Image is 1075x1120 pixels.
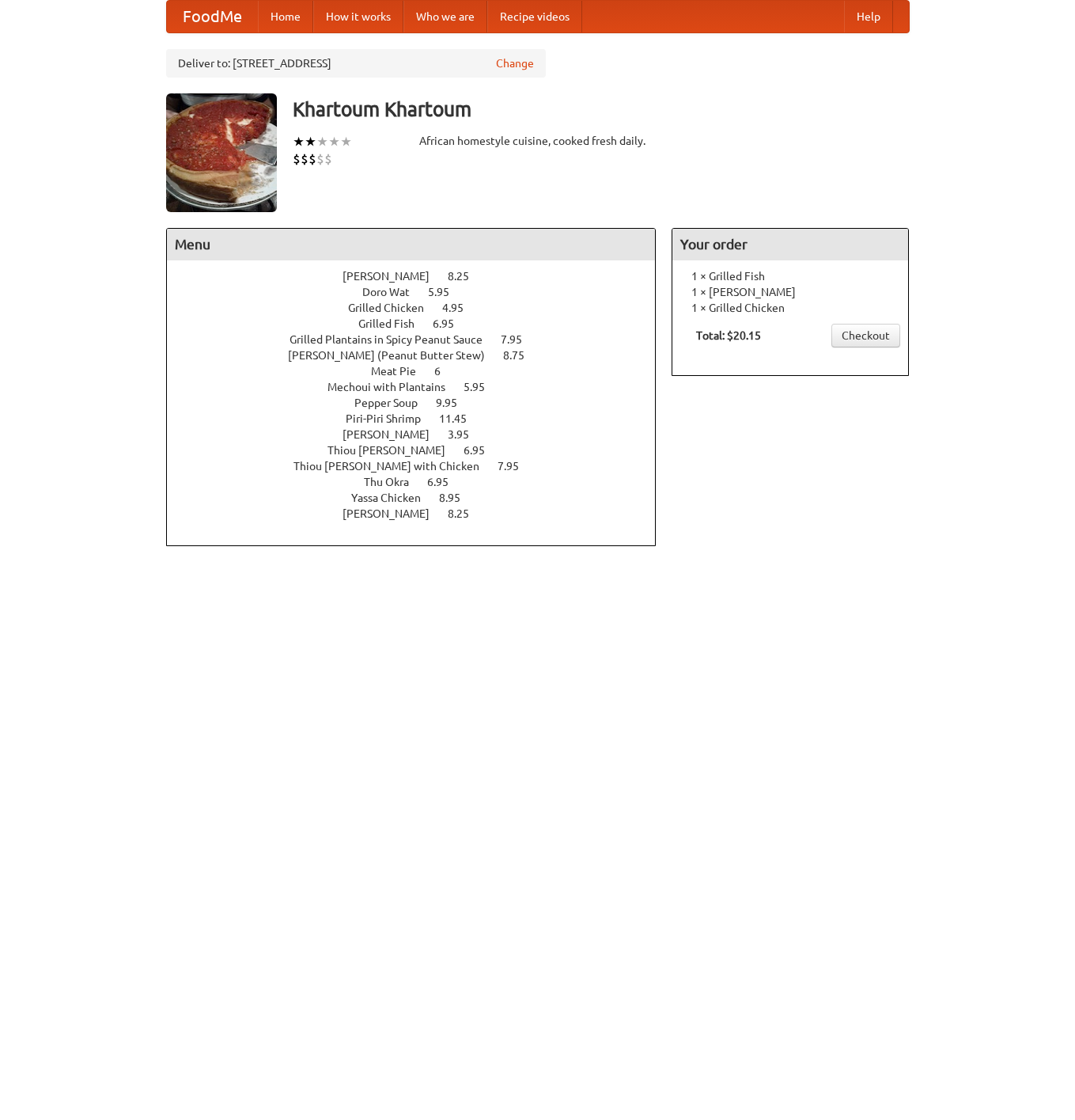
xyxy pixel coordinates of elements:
[503,349,540,362] span: 8.75
[439,412,483,425] span: 11.45
[433,317,470,330] span: 6.95
[346,412,437,425] span: Piri-Piri Shrimp
[348,302,493,314] a: Grilled Chicken 4.95
[448,507,485,520] span: 8.25
[328,133,340,150] li: ★
[351,492,490,504] a: Yassa Chicken 8.95
[351,492,437,504] span: Yassa Chicken
[327,381,514,393] a: Mechoui with Plantains 5.95
[324,150,332,168] li: $
[427,476,464,488] span: 6.95
[313,1,403,32] a: How it works
[464,444,501,457] span: 6.95
[364,476,478,488] a: Thu Okra 6.95
[293,133,305,150] li: ★
[498,460,535,473] span: 7.95
[434,365,456,378] span: 6
[301,150,308,168] li: $
[343,428,498,441] a: [PERSON_NAME] 3.95
[354,397,433,409] span: Pepper Soup
[288,349,501,362] span: [PERSON_NAME] (Peanut Butter Stew)
[327,444,461,457] span: Thiou [PERSON_NAME]
[358,317,430,330] span: Grilled Fish
[343,270,445,283] span: [PERSON_NAME]
[166,49,546,78] div: Deliver to: [STREET_ADDRESS]
[166,93,277,212] img: angular.jpg
[428,286,465,298] span: 5.95
[354,397,486,409] a: Pepper Soup 9.95
[403,1,487,32] a: Who we are
[439,492,476,504] span: 8.95
[442,302,479,314] span: 4.95
[305,133,316,150] li: ★
[696,329,761,342] b: Total: $20.15
[293,460,495,473] span: Thiou [PERSON_NAME] with Chicken
[348,302,440,314] span: Grilled Chicken
[680,300,900,316] li: 1 × Grilled Chicken
[448,428,485,441] span: 3.95
[316,150,324,168] li: $
[293,150,301,168] li: $
[680,284,900,300] li: 1 × [PERSON_NAME]
[371,365,470,378] a: Meat Pie 6
[358,317,483,330] a: Grilled Fish 6.95
[680,268,900,284] li: 1 × Grilled Fish
[672,229,908,260] h4: Your order
[346,412,496,425] a: Piri-Piri Shrimp 11.45
[464,381,501,393] span: 5.95
[288,349,554,362] a: [PERSON_NAME] (Peanut Butter Stew) 8.75
[293,460,548,473] a: Thiou [PERSON_NAME] with Chicken 7.95
[316,133,328,150] li: ★
[340,133,352,150] li: ★
[343,507,445,520] span: [PERSON_NAME]
[308,150,316,168] li: $
[419,133,657,149] div: African homestyle cuisine, cooked fresh daily.
[448,270,485,283] span: 8.25
[343,270,498,283] a: [PERSON_NAME] 8.25
[831,324,900,347] a: Checkout
[496,55,534,71] a: Change
[364,476,425,488] span: Thu Okra
[487,1,582,32] a: Recipe videos
[362,286,479,298] a: Doro Wat 5.95
[343,507,498,520] a: [PERSON_NAME] 8.25
[844,1,893,32] a: Help
[167,1,258,32] a: FoodMe
[258,1,313,32] a: Home
[290,333,498,346] span: Grilled Plantains in Spicy Peanut Sauce
[290,333,551,346] a: Grilled Plantains in Spicy Peanut Sauce 7.95
[362,286,426,298] span: Doro Wat
[371,365,432,378] span: Meat Pie
[327,444,514,457] a: Thiou [PERSON_NAME] 6.95
[343,428,445,441] span: [PERSON_NAME]
[501,333,538,346] span: 7.95
[436,397,473,409] span: 9.95
[293,93,910,125] h3: Khartoum Khartoum
[167,229,656,260] h4: Menu
[327,381,461,393] span: Mechoui with Plantains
